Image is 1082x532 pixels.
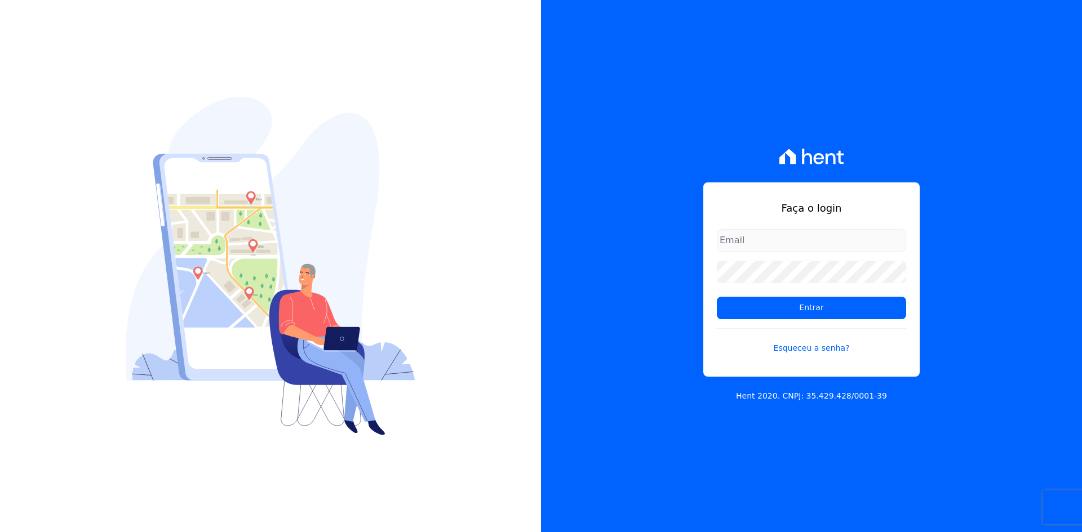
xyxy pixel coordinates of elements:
h1: Faça o login [717,200,906,216]
img: Login [126,97,415,435]
p: Hent 2020. CNPJ: 35.429.428/0001-39 [736,390,887,402]
input: Entrar [717,297,906,319]
input: Email [717,229,906,252]
a: Esqueceu a senha? [717,328,906,354]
